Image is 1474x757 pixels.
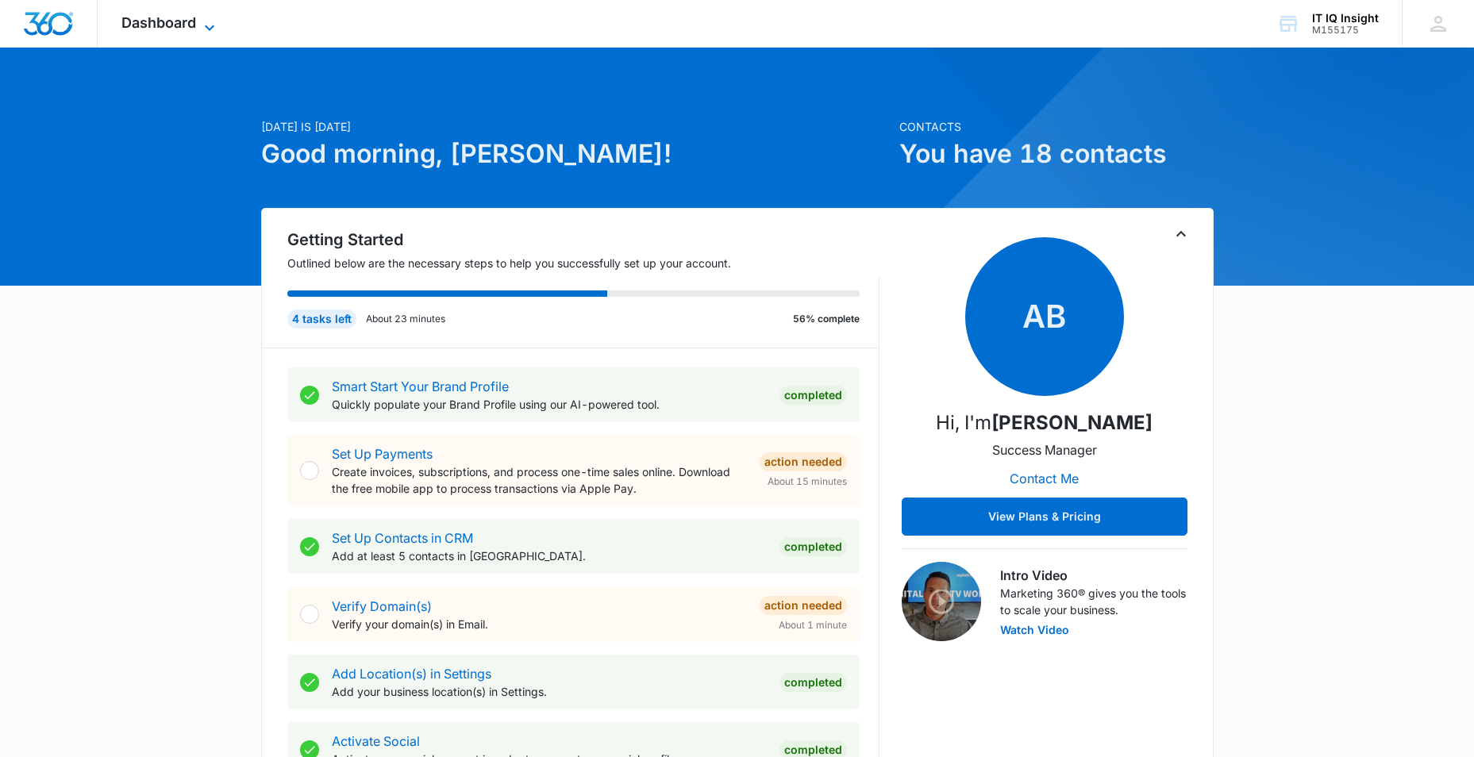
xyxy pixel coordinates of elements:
p: Hi, I'm [936,409,1153,437]
strong: [PERSON_NAME] [991,411,1153,434]
a: Smart Start Your Brand Profile [332,378,509,394]
div: account name [1312,12,1379,25]
p: Marketing 360® gives you the tools to scale your business. [1000,585,1187,618]
a: Verify Domain(s) [332,598,432,614]
a: Set Up Contacts in CRM [332,530,473,546]
h2: Getting Started [287,228,879,252]
div: Completed [779,386,847,405]
p: Contacts [899,118,1214,135]
p: Quickly populate your Brand Profile using our AI-powered tool. [332,396,767,413]
div: Action Needed [760,596,847,615]
h1: Good morning, [PERSON_NAME]! [261,135,890,173]
p: 56% complete [793,312,860,326]
span: About 15 minutes [768,475,847,489]
button: Toggle Collapse [1172,225,1191,244]
div: Completed [779,537,847,556]
div: 4 tasks left [287,309,356,329]
a: Add Location(s) in Settings [332,666,491,682]
a: Set Up Payments [332,446,433,462]
h3: Intro Video [1000,566,1187,585]
div: account id [1312,25,1379,36]
button: Contact Me [994,459,1095,498]
p: About 23 minutes [366,312,445,326]
button: Watch Video [1000,624,1069,636]
p: Verify your domain(s) in Email. [332,616,747,632]
p: [DATE] is [DATE] [261,118,890,135]
span: AB [965,237,1124,396]
div: Completed [779,673,847,692]
p: Success Manager [992,440,1097,459]
h1: You have 18 contacts [899,135,1214,173]
div: Action Needed [760,452,847,471]
p: Add at least 5 contacts in [GEOGRAPHIC_DATA]. [332,548,767,564]
a: Activate Social [332,733,420,749]
span: About 1 minute [779,618,847,632]
p: Add your business location(s) in Settings. [332,683,767,700]
p: Create invoices, subscriptions, and process one-time sales online. Download the free mobile app t... [332,463,747,497]
span: Dashboard [121,14,196,31]
img: Intro Video [902,562,981,641]
p: Outlined below are the necessary steps to help you successfully set up your account. [287,255,879,271]
button: View Plans & Pricing [902,498,1187,536]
